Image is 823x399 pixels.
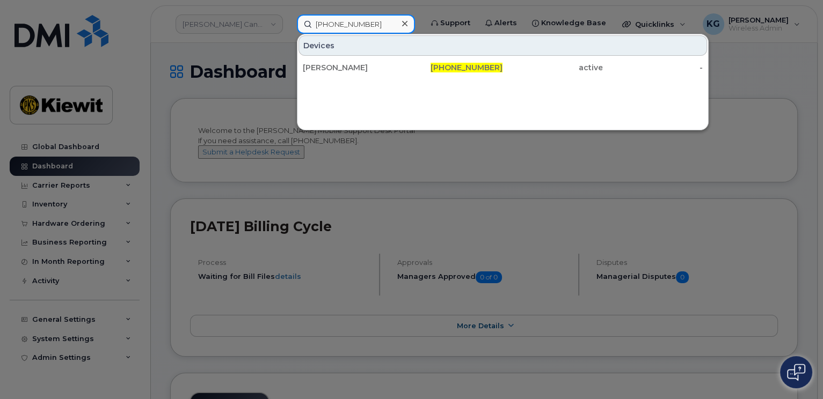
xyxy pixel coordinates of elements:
div: [PERSON_NAME] [303,62,403,73]
a: [PERSON_NAME][PHONE_NUMBER]active- [298,58,707,77]
div: Devices [298,35,707,56]
img: Open chat [787,364,805,381]
div: active [502,62,602,73]
div: - [602,62,702,73]
span: [PHONE_NUMBER] [431,63,502,72]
